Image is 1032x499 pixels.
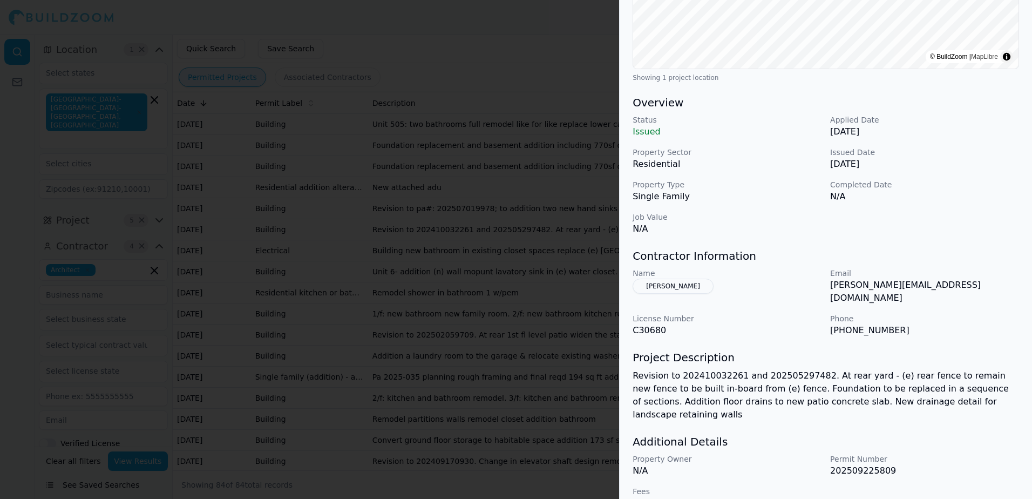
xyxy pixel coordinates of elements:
p: Status [633,114,821,125]
p: [PHONE_NUMBER] [830,324,1019,337]
p: Fees [633,486,821,497]
summary: Toggle attribution [1000,50,1013,63]
h3: Additional Details [633,434,1019,449]
p: Single Family [633,190,821,203]
p: Phone [830,313,1019,324]
p: Job Value [633,212,821,222]
p: Issued Date [830,147,1019,158]
p: [PERSON_NAME][EMAIL_ADDRESS][DOMAIN_NAME] [830,279,1019,305]
p: N/A [830,190,1019,203]
p: Completed Date [830,179,1019,190]
p: License Number [633,313,821,324]
p: Revision to 202410032261 and 202505297482. At rear yard - (e) rear fence to remain new fence to b... [633,369,1019,421]
div: © BuildZoom | [930,51,998,62]
h3: Contractor Information [633,248,1019,264]
p: Property Owner [633,454,821,464]
p: Property Type [633,179,821,190]
button: [PERSON_NAME] [633,279,714,294]
p: [DATE] [830,125,1019,138]
p: Email [830,268,1019,279]
p: N/A [633,222,821,235]
p: N/A [633,464,821,477]
p: 202509225809 [830,464,1019,477]
p: [DATE] [830,158,1019,171]
p: Residential [633,158,821,171]
h3: Overview [633,95,1019,110]
p: Issued [633,125,821,138]
p: Property Sector [633,147,821,158]
p: C30680 [633,324,821,337]
p: Name [633,268,821,279]
div: Showing 1 project location [633,73,1019,82]
p: Permit Number [830,454,1019,464]
h3: Project Description [633,350,1019,365]
a: MapLibre [971,53,998,60]
p: Applied Date [830,114,1019,125]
